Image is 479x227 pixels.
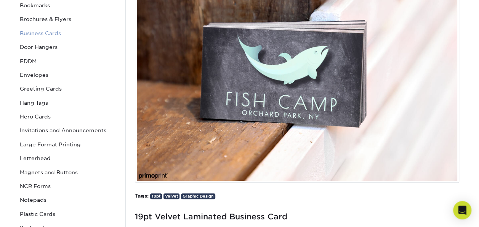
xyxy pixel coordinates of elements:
a: Brochures & Flyers [17,12,120,26]
a: NCR Forms [17,179,120,193]
a: Hang Tags [17,96,120,110]
div: Open Intercom Messenger [453,201,471,219]
a: Invitations and Announcements [17,123,120,137]
a: Plastic Cards [17,207,120,221]
strong: Tags: [135,193,149,199]
a: Velvet [163,193,179,199]
h1: 19pt Velvet Laminated Business Card [135,209,459,221]
a: Door Hangers [17,40,120,54]
a: Greeting Cards [17,82,120,96]
a: EDDM [17,54,120,68]
a: Magnets and Buttons [17,165,120,179]
a: Hero Cards [17,110,120,123]
a: Graphic Design [181,193,215,199]
a: Business Cards [17,26,120,40]
a: 19pt [150,193,162,199]
a: Large Format Printing [17,138,120,151]
a: Envelopes [17,68,120,82]
a: Letterhead [17,151,120,165]
a: Notepads [17,193,120,207]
